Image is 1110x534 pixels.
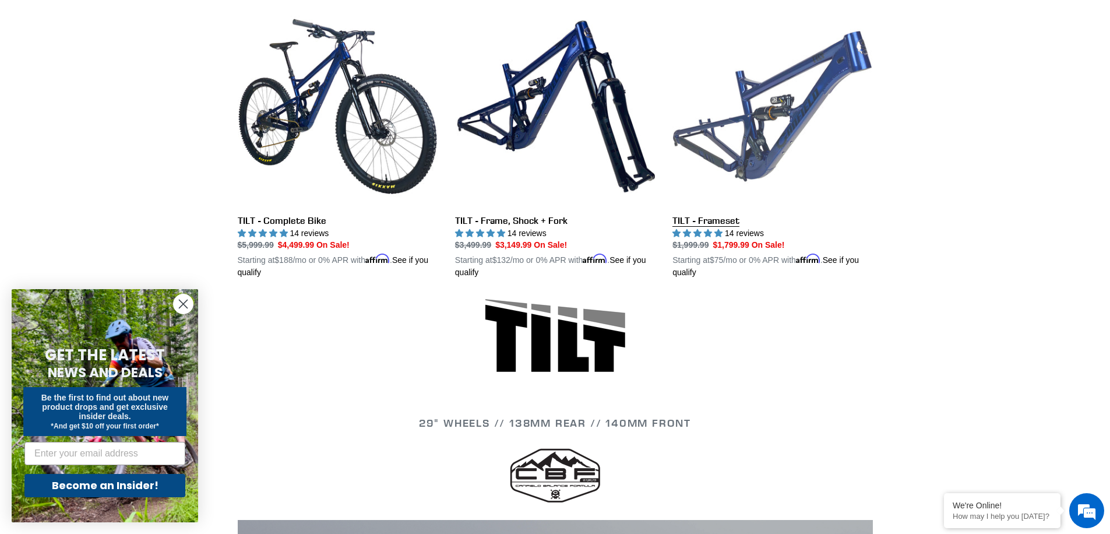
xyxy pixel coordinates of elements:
button: Become an Insider! [24,474,185,497]
span: *And get $10 off your first order* [51,422,158,430]
span: Be the first to find out about new product drops and get exclusive insider deals. [41,393,169,421]
div: We're Online! [953,501,1052,510]
input: Enter your email address [24,442,185,465]
span: GET THE LATEST [45,345,165,366]
span: 29" WHEELS // 138mm REAR // 140mm FRONT [419,416,691,430]
p: How may I help you today? [953,512,1052,521]
button: Close dialog [173,294,193,314]
span: NEWS AND DEALS [48,363,163,382]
